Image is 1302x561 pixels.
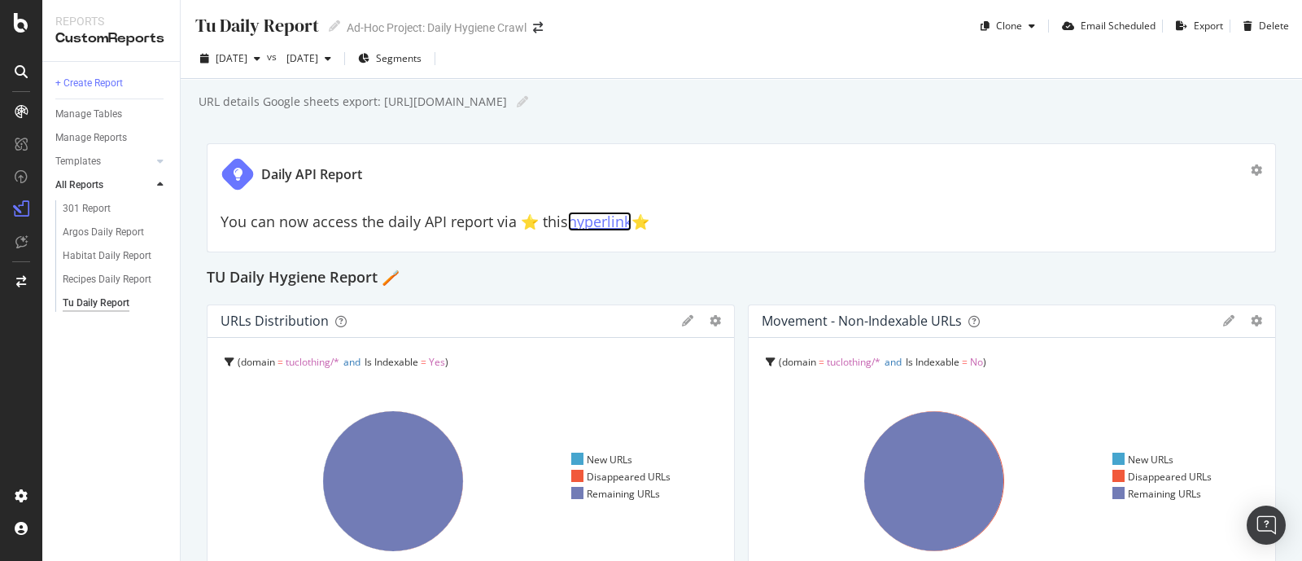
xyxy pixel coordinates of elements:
div: arrow-right-arrow-left [533,22,543,33]
a: + Create Report [55,75,168,92]
button: [DATE] [194,46,267,72]
a: Habitat Daily Report [63,248,168,265]
div: Manage Tables [55,106,122,123]
div: Ad-Hoc Project: Daily Hygiene Crawl [347,20,526,36]
a: Manage Tables [55,106,168,123]
span: vs [267,50,280,64]
h2: You can now access the daily API report via ⭐️ this ⭐️ [221,214,1262,230]
div: gear [710,315,721,327]
div: Disappeared URLs [1112,470,1212,484]
div: Movement - non-indexable URLs [762,313,962,329]
span: 2025 Oct. 1st [216,51,247,65]
div: Daily API ReportYou can now access the daily API report via ⭐️ thishyperlink⭐️ [207,143,1276,252]
div: Export [1194,19,1223,33]
div: Habitat Daily Report [63,248,151,265]
a: All Reports [55,177,152,194]
div: URLs Distribution [221,313,329,329]
div: Tu Daily Report [194,13,319,38]
span: and [343,355,360,369]
div: CustomReports [55,29,167,48]
div: Clone [996,19,1022,33]
span: domain [241,355,275,369]
span: Is Indexable [906,355,959,369]
span: = [421,355,426,369]
a: Recipes Daily Report [63,271,168,288]
span: = [277,355,283,369]
button: Email Scheduled [1055,13,1156,39]
span: tuclothing/* [827,355,880,369]
div: Open Intercom Messenger [1247,506,1286,545]
span: = [962,355,968,369]
div: TU Daily Hygiene Report 🪥 [207,265,1276,291]
div: Daily API Report [261,165,362,184]
div: Recipes Daily Report [63,271,151,288]
i: Edit report name [329,20,340,32]
span: Yes [429,355,445,369]
span: 2025 Sep. 2nd [280,51,318,65]
div: Argos Daily Report [63,224,144,241]
div: New URLs [1112,453,1174,467]
div: Email Scheduled [1081,19,1156,33]
div: + Create Report [55,75,123,92]
button: Delete [1237,13,1289,39]
h2: TU Daily Hygiene Report 🪥 [207,265,400,291]
span: and [885,355,902,369]
div: Remaining URLs [1112,487,1202,501]
div: gear [1251,164,1262,176]
button: Clone [974,13,1042,39]
div: Tu Daily Report [63,295,129,312]
a: 301 Report [63,200,168,217]
button: [DATE] [280,46,338,72]
a: Argos Daily Report [63,224,168,241]
a: hyperlink [568,212,631,231]
span: tuclothing/* [286,355,339,369]
div: Templates [55,153,101,170]
div: All Reports [55,177,103,194]
span: No [970,355,983,369]
div: 301 Report [63,200,111,217]
div: gear [1251,315,1262,327]
span: Is Indexable [365,355,418,369]
button: Export [1169,13,1223,39]
a: Templates [55,153,152,170]
div: Manage Reports [55,129,127,147]
div: Disappeared URLs [571,470,671,484]
span: Segments [376,51,422,65]
div: New URLs [571,453,633,467]
a: Manage Reports [55,129,168,147]
div: Remaining URLs [571,487,661,501]
span: domain [782,355,816,369]
span: = [819,355,824,369]
div: Delete [1259,19,1289,33]
i: Edit report name [517,96,528,107]
button: Segments [352,46,428,72]
div: Reports [55,13,167,29]
a: Tu Daily Report [63,295,168,312]
div: URL details Google sheets export: [URL][DOMAIN_NAME] [197,94,507,110]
